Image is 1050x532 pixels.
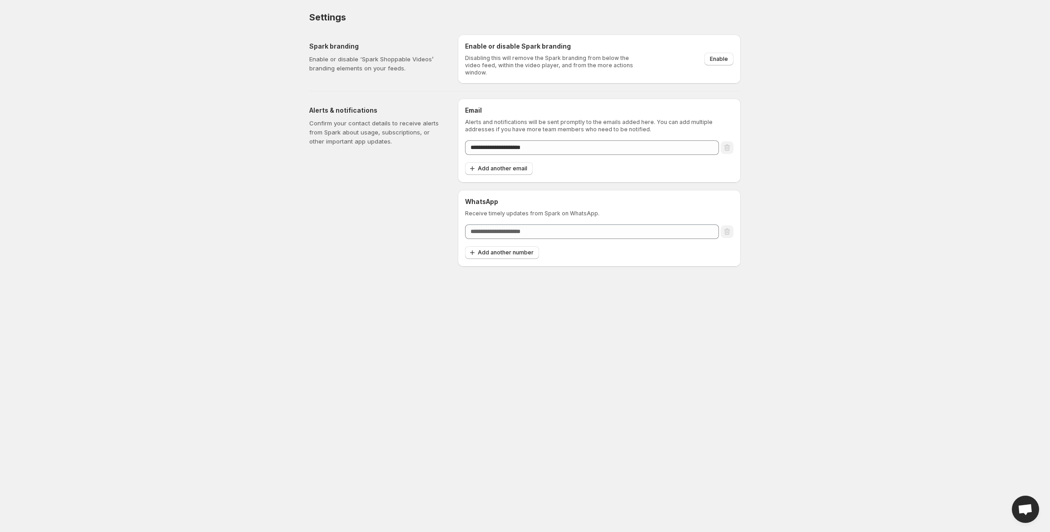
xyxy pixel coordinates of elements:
h6: WhatsApp [465,197,733,206]
p: Receive timely updates from Spark on WhatsApp. [465,210,733,217]
span: Enable [710,55,728,63]
h6: Email [465,106,733,115]
div: Open chat [1012,496,1039,523]
p: Alerts and notifications will be sent promptly to the emails added here. You can add multiple add... [465,119,733,133]
h6: Enable or disable Spark branding [465,42,639,51]
span: Add another number [478,249,534,256]
span: Settings [309,12,346,23]
h5: Spark branding [309,42,443,51]
button: Add another number [465,246,539,259]
button: Add another email [465,162,533,175]
p: Disabling this will remove the Spark branding from below the video feed, within the video player,... [465,55,639,76]
span: Add another email [478,165,527,172]
p: Confirm your contact details to receive alerts from Spark about usage, subscriptions, or other im... [309,119,443,146]
button: Enable [704,53,733,65]
h5: Alerts & notifications [309,106,443,115]
p: Enable or disable ‘Spark Shoppable Videos’ branding elements on your feeds. [309,55,443,73]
